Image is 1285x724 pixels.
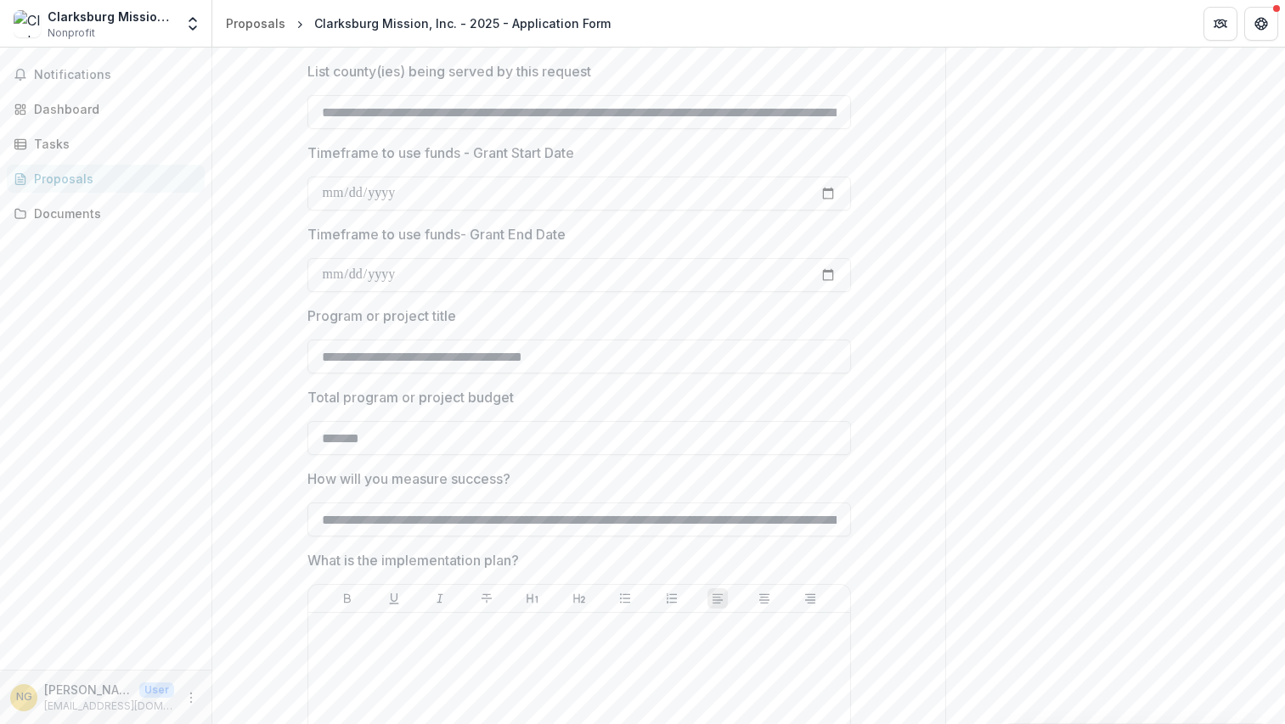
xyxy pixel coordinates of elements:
[522,588,543,609] button: Heading 1
[219,11,292,36] a: Proposals
[307,306,456,326] p: Program or project title
[707,588,728,609] button: Align Left
[48,25,95,41] span: Nonprofit
[307,143,574,163] p: Timeframe to use funds - Grant Start Date
[7,130,205,158] a: Tasks
[307,224,566,244] p: Timeframe to use funds- Grant End Date
[7,61,205,88] button: Notifications
[181,7,205,41] button: Open entity switcher
[34,135,191,153] div: Tasks
[219,11,617,36] nav: breadcrumb
[34,205,191,222] div: Documents
[307,61,591,81] p: List county(ies) being served by this request
[307,469,510,489] p: How will you measure success?
[476,588,497,609] button: Strike
[7,199,205,227] a: Documents
[307,550,519,570] p: What is the implementation plan?
[569,588,589,609] button: Heading 2
[615,588,635,609] button: Bullet List
[307,387,514,407] p: Total program or project budget
[7,165,205,193] a: Proposals
[44,681,132,699] p: [PERSON_NAME]
[16,692,32,703] div: Natalie Gigliotti
[34,68,198,82] span: Notifications
[34,170,191,188] div: Proposals
[314,14,611,32] div: Clarksburg Mission, Inc. - 2025 - Application Form
[226,14,285,32] div: Proposals
[139,682,174,698] p: User
[181,688,201,708] button: More
[7,95,205,123] a: Dashboard
[800,588,820,609] button: Align Right
[48,8,174,25] div: Clarksburg Mission, Inc.
[44,699,174,714] p: [EMAIL_ADDRESS][DOMAIN_NAME]
[754,588,775,609] button: Align Center
[1203,7,1237,41] button: Partners
[662,588,682,609] button: Ordered List
[384,588,404,609] button: Underline
[337,588,358,609] button: Bold
[34,100,191,118] div: Dashboard
[14,10,41,37] img: Clarksburg Mission, Inc.
[430,588,450,609] button: Italicize
[1244,7,1278,41] button: Get Help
